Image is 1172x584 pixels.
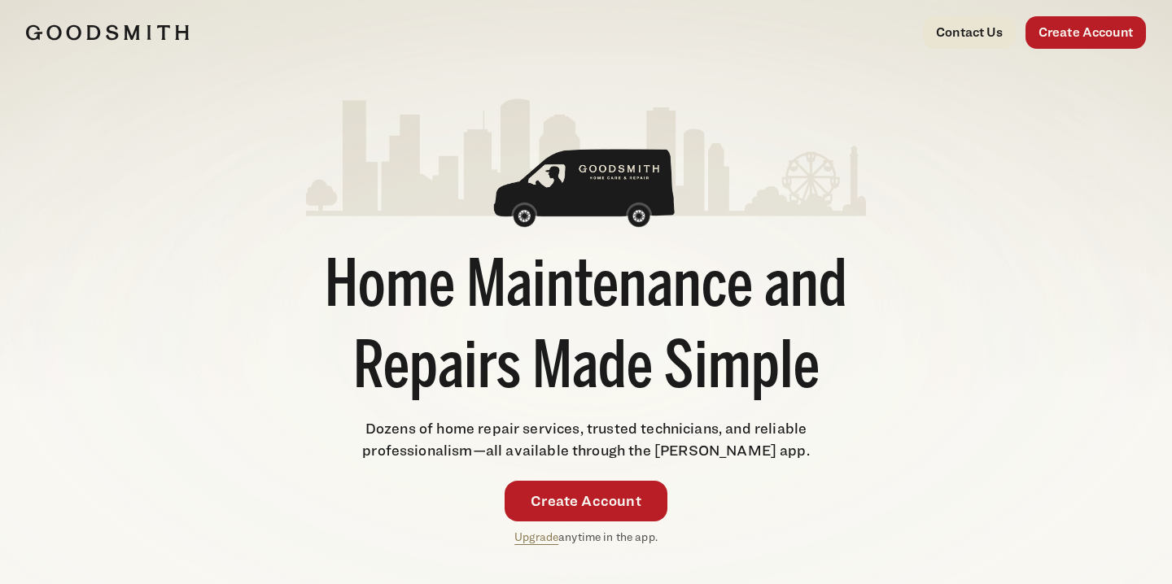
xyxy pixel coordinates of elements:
[26,24,189,41] img: Goodsmith
[923,16,1016,49] a: Contact Us
[514,528,658,547] p: anytime in the app.
[514,530,558,543] a: Upgrade
[306,248,866,411] h1: Home Maintenance and Repairs Made Simple
[1025,16,1146,49] a: Create Account
[505,481,667,521] a: Create Account
[362,420,810,459] span: Dozens of home repair services, trusted technicians, and reliable professionalism—all available t...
